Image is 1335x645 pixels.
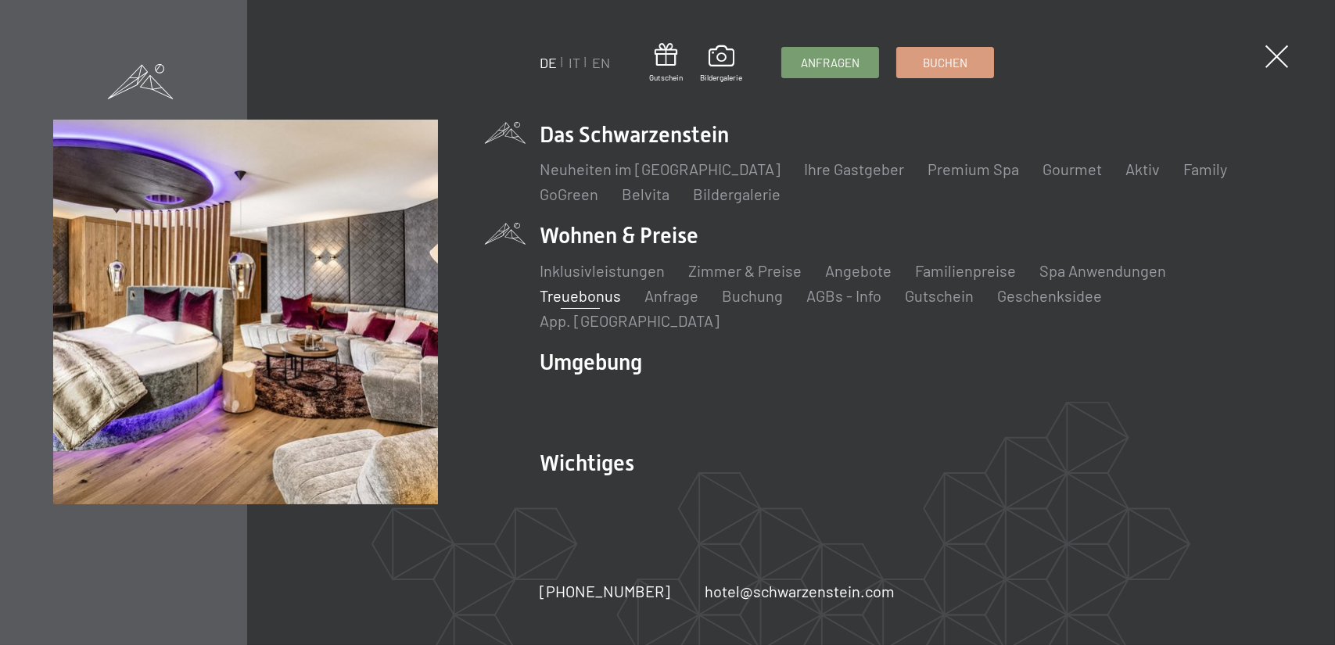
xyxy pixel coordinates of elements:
span: Bildergalerie [700,72,742,83]
a: Aktiv [1125,159,1160,178]
a: Treuebonus [540,286,621,305]
span: Gutschein [649,72,683,83]
a: [PHONE_NUMBER] [540,580,670,602]
a: Gourmet [1043,159,1102,178]
span: Buchen [923,55,967,71]
a: Bildergalerie [700,45,742,83]
a: Spa Anwendungen [1039,261,1166,280]
a: Familienpreise [915,261,1016,280]
a: Inklusivleistungen [540,261,665,280]
a: Buchung [722,286,783,305]
span: Anfragen [801,55,859,71]
a: Anfragen [782,48,878,77]
a: App. [GEOGRAPHIC_DATA] [540,311,720,330]
a: Ihre Gastgeber [804,159,904,178]
a: Zimmer & Preise [688,261,802,280]
a: Belvita [622,185,669,203]
a: Family [1183,159,1227,178]
a: EN [592,54,610,71]
a: Geschenksidee [997,286,1102,305]
a: GoGreen [540,185,598,203]
a: Premium Spa [928,159,1019,178]
a: Bildergalerie [693,185,781,203]
a: IT [569,54,580,71]
a: Buchen [897,48,993,77]
a: Angebote [825,261,892,280]
span: [PHONE_NUMBER] [540,582,670,600]
a: hotel@schwarzenstein.com [705,580,895,602]
a: Neuheiten im [GEOGRAPHIC_DATA] [540,159,781,178]
a: Anfrage [644,286,698,305]
a: DE [540,54,557,71]
a: Gutschein [905,286,974,305]
a: Gutschein [649,43,683,83]
a: AGBs - Info [806,286,881,305]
